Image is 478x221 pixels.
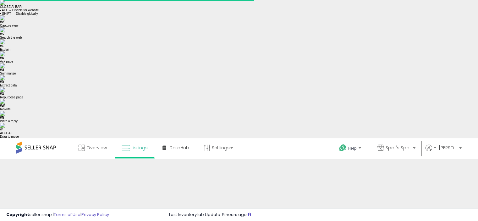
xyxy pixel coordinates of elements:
[6,212,109,218] div: seller snap | |
[426,145,462,159] a: Hi [PERSON_NAME]
[248,213,251,217] i: Click here to read more about un-synced listings.
[373,138,420,159] a: Spot's Spot
[169,212,472,218] div: Last InventoryLab Update: 5 hours ago.
[386,145,411,151] span: Spot's Spot
[117,138,152,157] a: Listings
[54,212,80,218] a: Terms of Use
[86,145,107,151] span: Overview
[348,146,357,151] span: Help
[74,138,112,157] a: Overview
[334,139,367,159] a: Help
[81,212,109,218] a: Privacy Policy
[169,145,189,151] span: DataHub
[199,138,238,157] a: Settings
[434,145,457,151] span: Hi [PERSON_NAME]
[6,212,29,218] strong: Copyright
[158,138,194,157] a: DataHub
[339,144,347,152] i: Get Help
[131,145,148,151] span: Listings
